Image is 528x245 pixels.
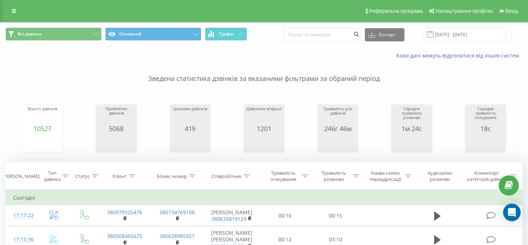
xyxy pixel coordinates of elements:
a: Коли дані можуть відрізнятися вiд інших систем [396,52,522,59]
button: Всі дзвінки [5,27,102,41]
div: Бізнес номер [157,173,187,179]
div: Тривалість розмови [317,170,351,182]
div: Середня тривалість очікування [467,107,504,125]
div: Прийнятих дзвінків [98,107,135,125]
div: Цільових дзвінків [173,107,207,125]
button: Основний [105,27,201,41]
div: [PERSON_NAME] [3,173,40,179]
a: 380508465675 [107,233,142,240]
div: Статус [75,173,90,179]
div: Тривалість усіх дзвінків [319,107,356,125]
div: 10527 [28,125,57,132]
a: 380638985927 [159,233,195,240]
td: 00:10 [260,205,311,226]
td: 00:15 [310,205,361,226]
div: Дзвонили вперше [246,107,282,125]
span: Реферальна програма [369,8,423,14]
span: Вихід [505,8,518,14]
a: 380635819129 [211,215,246,222]
div: Тривалість очікування [267,170,300,182]
div: 5068 [98,125,135,132]
a: 380734769108 [159,209,195,216]
a: 380979325476 [107,209,142,216]
div: Open Intercom Messenger [503,204,521,221]
p: Зведена статистика дзвінків за вказаними фільтрами за обраний період [5,59,522,83]
div: Назва схеми переадресації [367,170,403,182]
div: 17:17:22 [13,208,31,223]
td: Сьогодні [6,190,522,205]
div: 1м 24с [393,125,430,132]
div: Клієнт [113,173,126,179]
div: 1201 [246,125,282,132]
div: Тип дзвінка [44,170,60,182]
span: Графік [219,31,234,37]
div: 18с [467,125,504,132]
div: Коментар/категорія дзвінка [465,170,508,182]
div: Середня тривалість розмови [393,107,430,125]
td: [PERSON_NAME] [203,205,260,226]
div: Аудіозапис розмови [420,170,460,182]
div: Співробітник [212,173,242,179]
div: 419 [173,125,207,132]
button: Експорт [365,28,404,41]
input: Пошук за номером [283,28,361,41]
span: Всі дзвінки [18,31,42,37]
span: Налаштування профілю [436,8,493,14]
div: 246г 46м [319,125,356,132]
button: Графік [205,27,247,41]
div: Всього дзвінків [28,107,57,125]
